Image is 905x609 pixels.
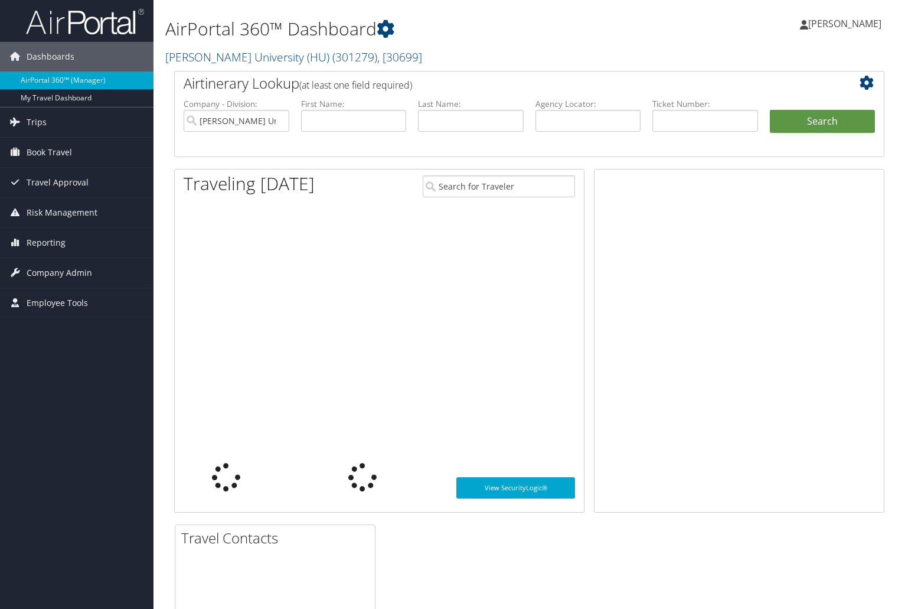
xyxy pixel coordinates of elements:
[27,138,72,167] span: Book Travel
[800,6,893,41] a: [PERSON_NAME]
[770,110,875,133] button: Search
[377,49,422,65] span: , [ 30699 ]
[652,98,758,110] label: Ticket Number:
[332,49,377,65] span: ( 301279 )
[27,108,47,137] span: Trips
[181,528,375,548] h2: Travel Contacts
[26,8,144,35] img: airportal-logo.png
[418,98,524,110] label: Last Name:
[184,171,315,196] h1: Traveling [DATE]
[27,198,97,227] span: Risk Management
[27,42,74,71] span: Dashboards
[27,228,66,258] span: Reporting
[184,73,816,93] h2: Airtinerary Lookup
[27,288,88,318] span: Employee Tools
[808,17,881,30] span: [PERSON_NAME]
[299,79,412,92] span: (at least one field required)
[184,98,289,110] label: Company - Division:
[165,49,422,65] a: [PERSON_NAME] University (HU)
[535,98,641,110] label: Agency Locator:
[301,98,407,110] label: First Name:
[423,175,576,197] input: Search for Traveler
[456,477,575,499] a: View SecurityLogic®
[27,258,92,288] span: Company Admin
[165,17,651,41] h1: AirPortal 360™ Dashboard
[27,168,89,197] span: Travel Approval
